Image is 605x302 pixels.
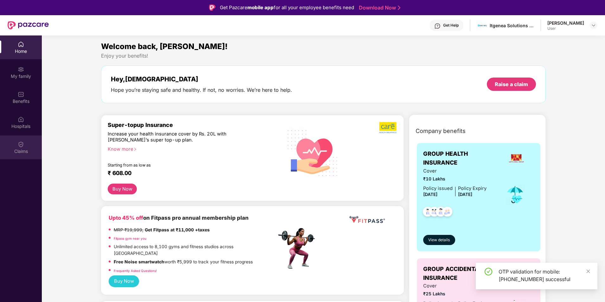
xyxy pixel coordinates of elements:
img: b5dec4f62d2307b9de63beb79f102df3.png [379,122,397,134]
div: Know more [108,146,273,151]
div: User [547,26,584,31]
span: GROUP HEALTH INSURANCE [423,149,499,167]
span: right [133,148,137,151]
div: Hope you’re staying safe and healthy. If not, no worries. We’re here to help. [111,87,292,93]
span: ₹25 Lakhs [423,291,487,298]
span: ₹10 Lakhs [423,176,487,183]
div: Hey, [DEMOGRAPHIC_DATA] [111,75,292,83]
img: svg+xml;base64,PHN2ZyBpZD0iRHJvcGRvd24tMzJ4MzIiIHhtbG5zPSJodHRwOi8vd3d3LnczLm9yZy8yMDAwL3N2ZyIgd2... [591,23,596,28]
div: Policy Expiry [458,185,487,192]
img: svg+xml;base64,PHN2ZyB4bWxucz0iaHR0cDovL3d3dy53My5vcmcvMjAwMC9zdmciIHdpZHRoPSI0OC45NDMiIGhlaWdodD... [433,205,449,220]
div: Starting from as low as [108,163,250,167]
img: svg+xml;base64,PHN2ZyBpZD0iQ2xhaW0iIHhtbG5zPSJodHRwOi8vd3d3LnczLm9yZy8yMDAwL3N2ZyIgd2lkdGg9IjIwIi... [18,141,24,148]
del: MRP ₹19,999, [114,227,143,232]
img: svg+xml;base64,PHN2ZyBpZD0iQmVuZWZpdHMiIHhtbG5zPSJodHRwOi8vd3d3LnczLm9yZy8yMDAwL3N2ZyIgd2lkdGg9Ij... [18,91,24,98]
a: Frequently Asked Questions! [114,269,157,273]
img: svg+xml;base64,PHN2ZyB4bWxucz0iaHR0cDovL3d3dy53My5vcmcvMjAwMC9zdmciIHdpZHRoPSI0OC45MTUiIGhlaWdodD... [427,205,442,220]
strong: Free Noise smartwatch [114,259,164,264]
img: 106931595_3072030449549100_5699994001076542286_n.png [478,21,487,30]
span: Company benefits [416,127,466,135]
img: fpp.png [276,226,321,271]
img: fppp.png [348,214,386,225]
div: Enjoy your benefits! [101,53,546,59]
span: [DATE] [458,192,472,197]
div: Itgenea Solutions Private Limited [490,22,534,28]
a: Fitpass gym near you [114,236,146,240]
span: [DATE] [423,192,437,197]
div: Policy issued [423,185,453,192]
div: OTP validation for mobile: [PHONE_NUMBER] successful [499,268,590,283]
img: svg+xml;base64,PHN2ZyBpZD0iSG9zcGl0YWxzIiB4bWxucz0iaHR0cDovL3d3dy53My5vcmcvMjAwMC9zdmciIHdpZHRoPS... [18,116,24,123]
button: Buy Now [109,275,139,287]
img: icon [505,184,525,205]
b: on Fitpass pro annual membership plan [109,215,249,221]
div: Super-topup Insurance [108,122,277,128]
strong: mobile app [247,4,274,10]
img: insurerLogo [508,150,525,167]
div: Get Pazcare for all your employee benefits need [220,4,354,11]
div: Get Help [443,23,459,28]
span: close [586,269,590,274]
span: GROUP ACCIDENTAL INSURANCE [423,265,502,283]
img: svg+xml;base64,PHN2ZyB4bWxucz0iaHR0cDovL3d3dy53My5vcmcvMjAwMC9zdmciIHhtbG5zOnhsaW5rPSJodHRwOi8vd3... [283,122,343,183]
img: svg+xml;base64,PHN2ZyBpZD0iSG9tZSIgeG1sbnM9Imh0dHA6Ly93d3cudzMub3JnLzIwMDAvc3ZnIiB3aWR0aD0iMjAiIG... [18,41,24,47]
span: check-circle [485,268,492,275]
span: Welcome back, [PERSON_NAME]! [101,42,228,51]
p: Unlimited access to 8,100 gyms and fitness studios across [GEOGRAPHIC_DATA] [114,243,277,257]
span: Cover [423,167,487,175]
button: Buy Now [108,184,137,195]
span: View details [428,237,450,243]
div: Increase your health insurance cover by Rs. 20L with [PERSON_NAME]’s super top-up plan. [108,131,249,143]
img: New Pazcare Logo [8,21,49,29]
div: [PERSON_NAME] [547,20,584,26]
img: svg+xml;base64,PHN2ZyBpZD0iSGVscC0zMngzMiIgeG1sbnM9Imh0dHA6Ly93d3cudzMub3JnLzIwMDAvc3ZnIiB3aWR0aD... [434,23,441,29]
div: Raise a claim [495,81,528,88]
span: Cover [423,282,487,290]
b: Upto 45% off [109,215,143,221]
img: svg+xml;base64,PHN2ZyB4bWxucz0iaHR0cDovL3d3dy53My5vcmcvMjAwMC9zdmciIHdpZHRoPSI0OC45NDMiIGhlaWdodD... [440,205,455,220]
img: svg+xml;base64,PHN2ZyB4bWxucz0iaHR0cDovL3d3dy53My5vcmcvMjAwMC9zdmciIHdpZHRoPSI0OC45NDMiIGhlaWdodD... [420,205,436,220]
img: Logo [209,4,215,11]
img: Stroke [398,4,400,11]
img: svg+xml;base64,PHN2ZyB3aWR0aD0iMjAiIGhlaWdodD0iMjAiIHZpZXdCb3g9IjAgMCAyMCAyMCIgZmlsbD0ibm9uZSIgeG... [18,66,24,72]
a: Download Now [359,4,398,11]
button: View details [423,235,455,245]
div: ₹ 608.00 [108,170,270,177]
p: worth ₹5,999 to track your fitness progress [114,259,253,266]
strong: Get Fitpass at ₹11,000 +taxes [145,227,210,232]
